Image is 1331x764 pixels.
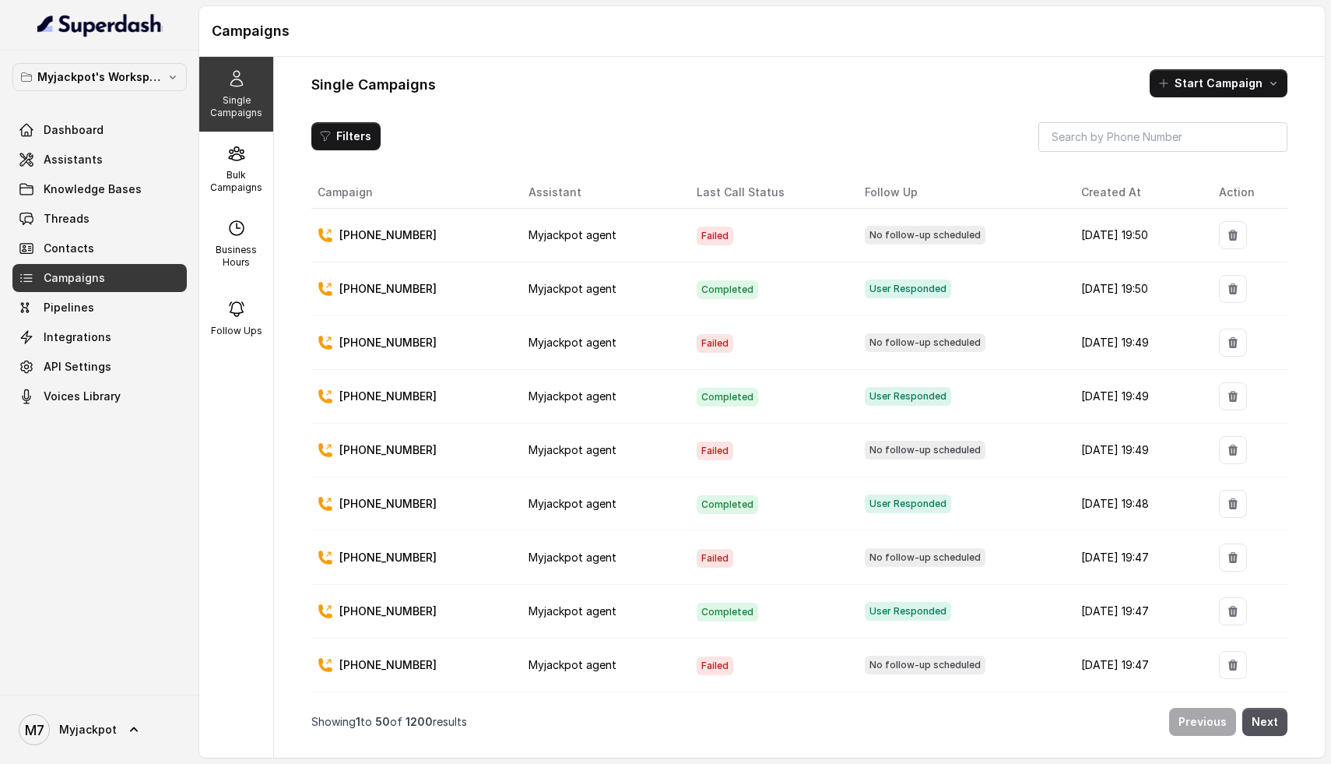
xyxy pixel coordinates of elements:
[375,715,390,728] span: 50
[339,657,437,673] p: [PHONE_NUMBER]
[339,227,437,243] p: [PHONE_NUMBER]
[311,177,516,209] th: Campaign
[529,228,616,241] span: Myjackpot agent
[12,63,187,91] button: Myjackpot's Workspace
[529,551,616,564] span: Myjackpot agent
[529,282,616,295] span: Myjackpot agent
[406,715,433,728] span: 1200
[865,548,985,567] span: No follow-up scheduled
[865,656,985,674] span: No follow-up scheduled
[205,169,267,194] p: Bulk Campaigns
[44,211,90,227] span: Threads
[25,722,44,738] text: M7
[1038,122,1287,152] input: Search by Phone Number
[1069,316,1206,370] td: [DATE] 19:49
[1069,209,1206,262] td: [DATE] 19:50
[697,603,758,621] span: Completed
[865,602,951,621] span: User Responded
[697,388,758,407] span: Completed
[44,300,94,315] span: Pipelines
[865,495,951,513] span: User Responded
[865,226,985,245] span: No follow-up scheduled
[205,94,267,119] p: Single Campaigns
[684,177,852,209] th: Last Call Status
[356,715,360,728] span: 1
[865,280,951,298] span: User Responded
[339,389,437,404] p: [PHONE_NUMBER]
[12,294,187,322] a: Pipelines
[12,234,187,262] a: Contacts
[12,116,187,144] a: Dashboard
[12,146,187,174] a: Assistants
[12,205,187,233] a: Threads
[339,604,437,619] p: [PHONE_NUMBER]
[59,722,117,738] span: Myjackpot
[529,658,616,671] span: Myjackpot agent
[44,389,121,404] span: Voices Library
[205,244,267,269] p: Business Hours
[1069,692,1206,746] td: [DATE] 19:46
[37,12,163,37] img: light.svg
[529,497,616,510] span: Myjackpot agent
[12,708,187,752] a: Myjackpot
[697,657,733,675] span: Failed
[1242,708,1287,736] button: Next
[339,550,437,565] p: [PHONE_NUMBER]
[44,181,142,197] span: Knowledge Bases
[311,122,381,150] button: Filters
[211,325,262,337] p: Follow Ups
[339,496,437,512] p: [PHONE_NUMBER]
[339,442,437,458] p: [PHONE_NUMBER]
[1069,585,1206,639] td: [DATE] 19:47
[1069,262,1206,316] td: [DATE] 19:50
[697,442,733,460] span: Failed
[44,152,103,167] span: Assistants
[44,241,94,256] span: Contacts
[311,714,467,730] p: Showing to of results
[516,177,684,209] th: Assistant
[865,387,951,406] span: User Responded
[697,495,758,514] span: Completed
[1150,69,1287,97] button: Start Campaign
[529,443,616,456] span: Myjackpot agent
[865,441,985,459] span: No follow-up scheduled
[852,177,1069,209] th: Follow Up
[529,389,616,403] span: Myjackpot agent
[339,335,437,350] p: [PHONE_NUMBER]
[12,264,187,292] a: Campaigns
[12,353,187,381] a: API Settings
[1069,477,1206,531] td: [DATE] 19:48
[1069,424,1206,477] td: [DATE] 19:49
[1206,177,1287,209] th: Action
[339,281,437,297] p: [PHONE_NUMBER]
[697,227,733,245] span: Failed
[1069,370,1206,424] td: [DATE] 19:49
[12,175,187,203] a: Knowledge Bases
[44,122,104,138] span: Dashboard
[529,604,616,618] span: Myjackpot agent
[865,333,985,352] span: No follow-up scheduled
[212,19,1312,44] h1: Campaigns
[1069,639,1206,692] td: [DATE] 19:47
[1169,708,1236,736] button: Previous
[1069,177,1206,209] th: Created At
[37,68,162,86] p: Myjackpot's Workspace
[697,334,733,353] span: Failed
[12,323,187,351] a: Integrations
[311,699,1287,745] nav: Pagination
[697,280,758,299] span: Completed
[311,72,436,97] h1: Single Campaigns
[697,549,733,568] span: Failed
[44,270,105,286] span: Campaigns
[1069,531,1206,585] td: [DATE] 19:47
[44,329,111,345] span: Integrations
[529,336,616,349] span: Myjackpot agent
[12,382,187,410] a: Voices Library
[44,359,111,375] span: API Settings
